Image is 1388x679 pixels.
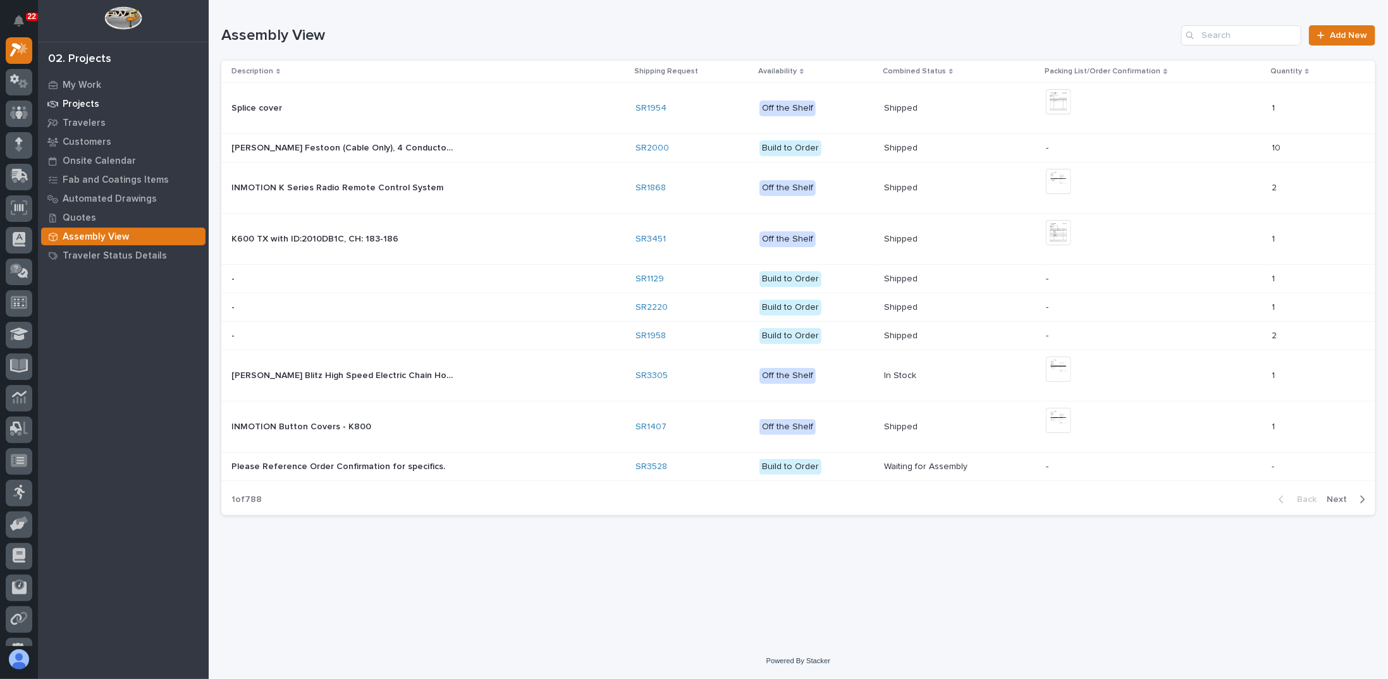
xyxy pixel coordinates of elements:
a: My Work [38,75,209,94]
a: SR2220 [636,302,668,313]
a: Traveler Status Details [38,246,209,265]
tr: [PERSON_NAME] Blitz High Speed Electric Chain Hoist - An easy-to-use electric chain hoist that wi... [221,350,1375,401]
p: 2 [1272,328,1279,341]
p: Automated Drawings [63,193,157,205]
tr: -- SR1958 Build to OrderShippedShipped -22 [221,322,1375,350]
a: SR3305 [636,370,668,381]
p: Quotes [63,212,96,224]
button: users-avatar [6,646,32,673]
span: Back [1289,494,1317,505]
a: SR3528 [636,462,667,472]
a: Projects [38,94,209,113]
p: Shipping Request [634,64,698,78]
div: Build to Order [759,271,821,287]
p: 1 of 788 [221,484,272,515]
p: Shipped [884,328,920,341]
div: Off the Shelf [759,231,816,247]
p: Shipped [884,419,920,432]
div: Off the Shelf [759,101,816,116]
a: SR1129 [636,274,664,284]
p: Starke Festoon (Cable Only), 4 Conductor, 14 AWG, 100' Length [231,140,455,154]
p: Traveler Status Details [63,250,167,262]
p: Shipped [884,271,920,284]
div: 02. Projects [48,52,111,66]
p: - [231,271,237,284]
img: Workspace Logo [104,6,142,30]
p: 1 [1272,368,1277,381]
a: SR2000 [636,143,669,154]
p: - [1046,462,1262,472]
tr: -- SR1129 Build to OrderShippedShipped -11 [221,265,1375,293]
span: Add New [1330,31,1367,40]
p: INMOTION K Series Radio Remote Control System [231,180,446,193]
a: Powered By Stacker [766,657,830,664]
p: Starke Blitz High Speed Electric Chain Hoist - An easy-to-use electric chain hoist that will quic... [231,368,455,381]
tr: K600 TX with ID:2010DB1C, CH: 183-186K600 TX with ID:2010DB1C, CH: 183-186 SR3451 Off the ShelfSh... [221,214,1375,265]
tr: INMOTION K Series Radio Remote Control SystemINMOTION K Series Radio Remote Control System SR1868... [221,162,1375,214]
p: - [1046,274,1262,284]
p: 1 [1272,101,1277,114]
p: Please Reference Order Confirmation for specifics. [231,459,448,472]
div: Build to Order [759,328,821,344]
p: - [1046,302,1262,313]
a: Automated Drawings [38,189,209,208]
p: Quantity [1270,64,1302,78]
p: Projects [63,99,99,110]
p: Packing List/Order Confirmation [1045,64,1160,78]
p: INMOTION Button Covers - K800 [231,419,374,432]
div: Off the Shelf [759,180,816,196]
a: SR1954 [636,103,666,114]
a: Onsite Calendar [38,151,209,170]
a: Add New [1309,25,1375,46]
p: Travelers [63,118,106,129]
p: 10 [1272,140,1283,154]
div: Build to Order [759,140,821,156]
p: Combined Status [883,64,946,78]
span: Next [1327,494,1354,505]
p: 1 [1272,231,1277,245]
p: Assembly View [63,231,129,243]
a: Assembly View [38,227,209,246]
p: Shipped [884,180,920,193]
p: 1 [1272,419,1277,432]
div: Off the Shelf [759,368,816,384]
div: Build to Order [759,300,821,315]
p: Description [231,64,273,78]
p: - [1046,331,1262,341]
p: - [231,300,237,313]
p: Shipped [884,300,920,313]
a: SR3451 [636,234,666,245]
p: Shipped [884,140,920,154]
a: Travelers [38,113,209,132]
tr: [PERSON_NAME] Festoon (Cable Only), 4 Conductor, 14 AWG, 100' Length[PERSON_NAME] Festoon (Cable ... [221,134,1375,162]
p: Onsite Calendar [63,156,136,167]
tr: -- SR2220 Build to OrderShippedShipped -11 [221,293,1375,322]
p: K600 TX with ID:2010DB1C, CH: 183-186 [231,231,401,245]
a: Quotes [38,208,209,227]
p: Shipped [884,101,920,114]
p: Shipped [884,231,920,245]
p: Availability [758,64,797,78]
button: Back [1268,494,1322,505]
p: Customers [63,137,111,148]
input: Search [1181,25,1301,46]
tr: Please Reference Order Confirmation for specifics.Please Reference Order Confirmation for specifi... [221,453,1375,481]
p: Waiting for Assembly [884,459,970,472]
p: - [1046,143,1262,154]
p: 1 [1272,271,1277,284]
p: 1 [1272,300,1277,313]
p: Splice cover [231,101,285,114]
p: My Work [63,80,101,91]
div: Off the Shelf [759,419,816,435]
a: Fab and Coatings Items [38,170,209,189]
p: Fab and Coatings Items [63,174,169,186]
tr: Splice coverSplice cover SR1954 Off the ShelfShippedShipped 11 [221,83,1375,134]
a: SR1868 [636,183,666,193]
p: In Stock [884,368,919,381]
a: SR1407 [636,422,666,432]
a: Customers [38,132,209,151]
p: - [231,328,237,341]
p: 22 [28,12,36,21]
div: Notifications22 [16,15,32,35]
